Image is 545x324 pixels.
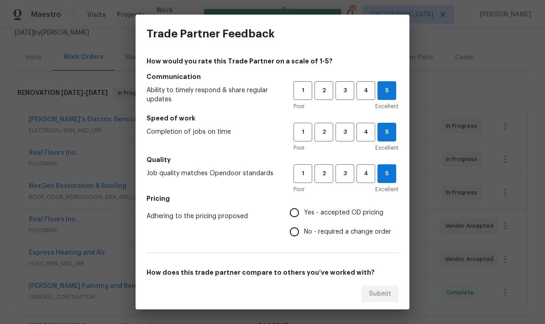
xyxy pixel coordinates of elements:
span: 1 [294,168,311,179]
span: 5 [378,85,396,96]
span: Adhering to the pricing proposed [147,212,275,221]
h5: Speed of work [147,114,398,123]
button: 1 [293,123,312,141]
span: Poor [293,102,304,111]
h5: How does this trade partner compare to others you’ve worked with? [147,268,398,277]
span: 5 [378,127,396,137]
span: 2 [315,127,332,137]
span: 1 [294,127,311,137]
span: 3 [336,85,353,96]
span: 4 [357,85,374,96]
span: No - required a change order [304,227,391,237]
span: 1 [294,85,311,96]
span: Poor [293,143,304,152]
span: 5 [378,168,396,179]
h5: Pricing [147,194,398,203]
button: 4 [356,123,375,141]
span: Excellent [375,102,398,111]
button: 3 [335,164,354,183]
h4: How would you rate this Trade Partner on a scale of 1-5? [147,57,398,66]
button: 5 [377,81,396,100]
button: 3 [335,81,354,100]
span: 4 [357,168,374,179]
span: 3 [336,127,353,137]
button: 3 [335,123,354,141]
h5: Communication [147,72,398,81]
button: 5 [377,123,396,141]
span: Ability to timely respond & share regular updates [147,86,279,104]
h5: Quality [147,155,398,164]
button: 4 [356,164,375,183]
span: 2 [315,85,332,96]
div: Pricing [290,203,398,241]
button: 2 [314,123,333,141]
span: Excellent [375,143,398,152]
span: 2 [315,168,332,179]
span: 3 [336,168,353,179]
span: Yes - accepted OD pricing [304,208,383,218]
span: Job quality matches Opendoor standards [147,169,279,178]
span: Excellent [375,185,398,194]
span: Completion of jobs on time [147,127,279,136]
span: Poor [293,185,304,194]
button: 1 [293,164,312,183]
button: 1 [293,81,312,100]
button: 2 [314,81,333,100]
button: 5 [377,164,396,183]
button: 4 [356,81,375,100]
h3: Trade Partner Feedback [147,27,275,40]
span: 4 [357,127,374,137]
button: 2 [314,164,333,183]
